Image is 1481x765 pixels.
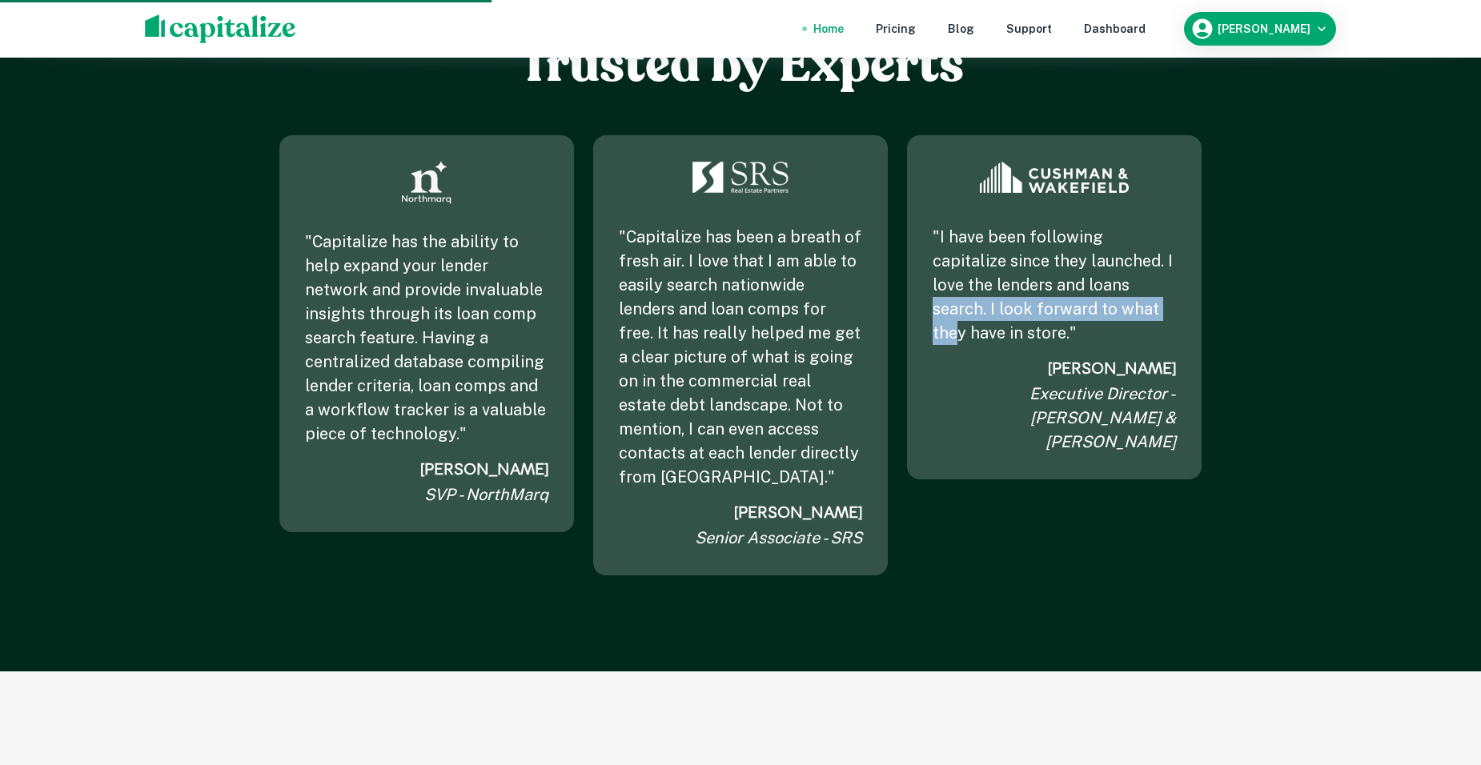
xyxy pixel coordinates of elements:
p: " Capitalize has been a breath of fresh air. I love that I am able to easily search nationwide le... [619,225,862,489]
a: Support [1006,20,1052,38]
p: [PERSON_NAME] [933,358,1176,382]
p: " I have been following capitalize since they launched. I love the lenders and loans search. I lo... [933,225,1176,345]
h6: [PERSON_NAME] [1218,23,1310,34]
iframe: Chat Widget [1401,637,1481,714]
a: Home [813,20,844,38]
img: logo [692,161,789,193]
img: logo [980,161,1129,193]
button: [PERSON_NAME] [1184,12,1336,46]
em: Senior Associate - SRS [695,528,862,547]
a: Pricing [876,20,916,38]
p: " Capitalize has the ability to help expand your lender network and provide invaluable insights t... [305,230,548,446]
h1: Trusted by Experts [518,33,964,97]
p: [PERSON_NAME] [420,459,548,483]
img: capitalize-logo.png [145,14,296,43]
a: Dashboard [1084,20,1146,38]
em: Executive Director - [PERSON_NAME] & [PERSON_NAME] [1029,384,1176,451]
a: Blog [948,20,974,38]
img: logo [402,161,451,204]
p: [PERSON_NAME] [695,502,862,526]
em: SVP - NorthMarq [424,485,548,504]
